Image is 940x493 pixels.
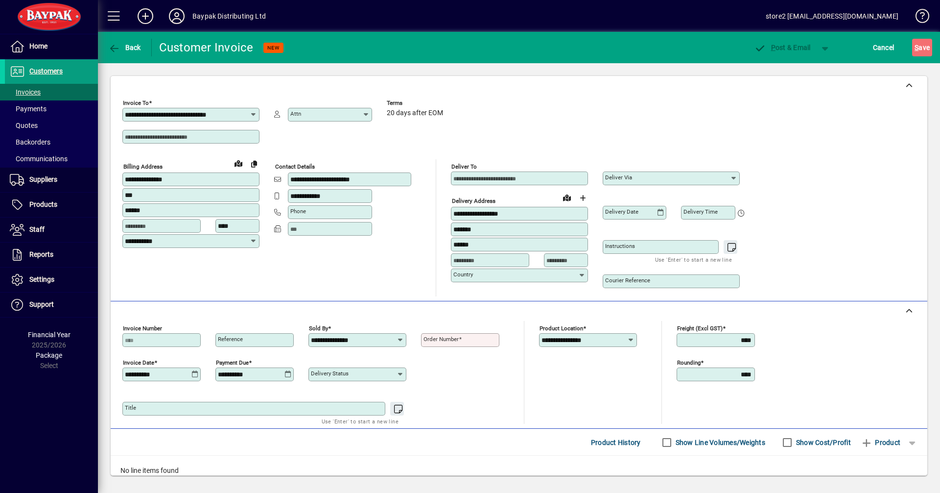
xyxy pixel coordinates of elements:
span: Invoices [10,88,41,96]
mat-label: Reference [218,336,243,343]
button: Copy to Delivery address [246,156,262,172]
span: Product History [591,435,641,450]
span: Product [861,435,900,450]
button: Add [130,7,161,25]
a: View on map [231,155,246,171]
div: No line items found [111,456,927,486]
mat-hint: Use 'Enter' to start a new line [322,416,399,427]
span: Settings [29,275,54,283]
button: Cancel [870,39,897,56]
span: Payments [10,105,47,113]
a: Products [5,193,98,217]
a: Staff [5,218,98,242]
mat-label: Attn [290,110,301,117]
mat-label: Delivery date [605,208,638,215]
span: Backorders [10,138,50,146]
mat-label: Invoice date [123,359,154,366]
a: Communications [5,150,98,167]
span: Communications [10,155,68,163]
div: Customer Invoice [159,40,254,55]
label: Show Line Volumes/Weights [674,438,765,447]
mat-label: Freight (excl GST) [677,325,723,332]
button: Choose address [575,190,590,206]
a: Home [5,34,98,59]
button: Back [106,39,143,56]
span: Back [108,44,141,51]
span: Terms [387,100,446,106]
mat-label: Deliver via [605,174,632,181]
mat-label: Delivery time [683,208,718,215]
button: Save [912,39,932,56]
span: Customers [29,67,63,75]
a: Payments [5,100,98,117]
mat-label: Rounding [677,359,701,366]
span: Reports [29,250,53,258]
mat-label: Order number [423,336,459,343]
a: Backorders [5,134,98,150]
span: Cancel [873,40,894,55]
label: Show Cost/Profit [794,438,851,447]
a: Suppliers [5,168,98,192]
app-page-header-button: Back [98,39,152,56]
span: Quotes [10,122,38,129]
span: Home [29,42,47,50]
a: Invoices [5,84,98,100]
span: Suppliers [29,175,57,183]
span: 20 days after EOM [387,109,443,117]
button: Profile [161,7,192,25]
mat-label: Delivery status [311,370,349,377]
span: Staff [29,225,45,233]
button: Post & Email [749,39,816,56]
mat-label: Product location [540,325,583,332]
mat-label: Country [453,271,473,278]
mat-label: Deliver To [451,163,477,170]
mat-label: Courier Reference [605,277,650,284]
a: Support [5,293,98,317]
span: Support [29,300,54,308]
mat-label: Invoice number [123,325,162,332]
div: Baypak Distributing Ltd [192,8,266,24]
button: Product [856,434,905,451]
mat-label: Title [125,404,136,411]
a: View on map [559,190,575,205]
span: ost & Email [754,44,811,51]
mat-label: Instructions [605,243,635,249]
a: Reports [5,243,98,267]
span: Financial Year [28,331,70,339]
a: Quotes [5,117,98,134]
span: S [915,44,918,51]
a: Knowledge Base [908,2,928,34]
a: Settings [5,268,98,292]
span: Products [29,200,57,208]
span: NEW [267,45,280,51]
mat-label: Payment due [216,359,249,366]
span: P [771,44,775,51]
span: ave [915,40,930,55]
div: store2 [EMAIL_ADDRESS][DOMAIN_NAME] [766,8,898,24]
mat-hint: Use 'Enter' to start a new line [655,254,732,265]
button: Product History [587,434,645,451]
span: Package [36,351,62,359]
mat-label: Phone [290,208,306,215]
mat-label: Sold by [309,325,328,332]
mat-label: Invoice To [123,99,149,106]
